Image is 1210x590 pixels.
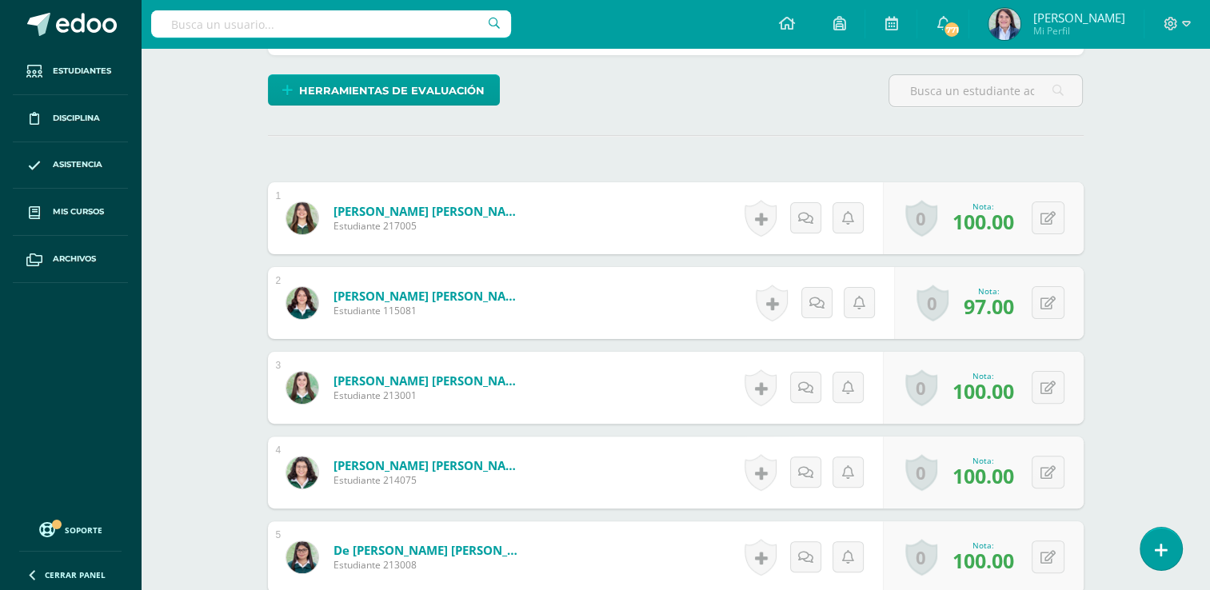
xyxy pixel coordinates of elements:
[333,457,525,473] a: [PERSON_NAME] [PERSON_NAME]
[952,462,1014,489] span: 100.00
[952,201,1014,212] div: Nota:
[952,377,1014,405] span: 100.00
[151,10,511,38] input: Busca un usuario...
[952,540,1014,551] div: Nota:
[53,253,96,265] span: Archivos
[333,288,525,304] a: [PERSON_NAME] [PERSON_NAME]
[905,539,937,576] a: 0
[13,189,128,236] a: Mis cursos
[13,95,128,142] a: Disciplina
[333,219,525,233] span: Estudiante 217005
[889,75,1082,106] input: Busca un estudiante aquí...
[988,8,1020,40] img: 7189dd0a2475061f524ba7af0511f049.png
[952,455,1014,466] div: Nota:
[943,21,960,38] span: 771
[333,389,525,402] span: Estudiante 213001
[19,518,122,540] a: Soporte
[333,203,525,219] a: [PERSON_NAME] [PERSON_NAME]
[286,372,318,404] img: 124d63325aa063aebc62a137325ad8d6.png
[333,542,525,558] a: de [PERSON_NAME] [PERSON_NAME]
[53,112,100,125] span: Disciplina
[286,541,318,573] img: d767a28e0159f41e94eb54805d237cff.png
[952,547,1014,574] span: 100.00
[286,456,318,488] img: 46403824006f805f397c19a0de9f24e0.png
[53,65,111,78] span: Estudiantes
[333,558,525,572] span: Estudiante 213008
[905,369,937,406] a: 0
[905,200,937,237] a: 0
[333,373,525,389] a: [PERSON_NAME] [PERSON_NAME]
[916,285,948,321] a: 0
[53,205,104,218] span: Mis cursos
[45,569,106,580] span: Cerrar panel
[286,202,318,234] img: 6a14ada82c720ff23d4067649101bdce.png
[964,285,1014,297] div: Nota:
[905,454,937,491] a: 0
[333,304,525,317] span: Estudiante 115081
[333,473,525,487] span: Estudiante 214075
[268,74,500,106] a: Herramientas de evaluación
[13,142,128,189] a: Asistencia
[952,370,1014,381] div: Nota:
[1032,10,1124,26] span: [PERSON_NAME]
[53,158,102,171] span: Asistencia
[964,293,1014,320] span: 97.00
[1032,24,1124,38] span: Mi Perfil
[286,287,318,319] img: f838ef393e03f16fe2b12bbba3ee451b.png
[65,524,102,536] span: Soporte
[952,208,1014,235] span: 100.00
[299,76,485,106] span: Herramientas de evaluación
[13,236,128,283] a: Archivos
[13,48,128,95] a: Estudiantes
